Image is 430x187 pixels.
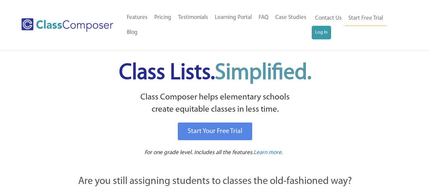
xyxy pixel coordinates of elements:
[175,10,211,25] a: Testimonials
[144,150,254,155] span: For one grade level. Includes all the features.
[215,62,311,84] span: Simplified.
[178,123,252,140] a: Start Your Free Trial
[254,149,283,157] a: Learn more.
[151,10,175,25] a: Pricing
[345,11,386,26] a: Start Free Trial
[123,10,312,40] nav: Header Menu
[254,150,283,155] span: Learn more.
[255,10,272,25] a: FAQ
[21,18,113,32] img: Class Composer
[41,91,390,116] p: Class Composer helps elementary schools create equitable classes in less time.
[119,62,311,84] span: Class Lists.
[211,10,255,25] a: Learning Portal
[123,10,151,25] a: Features
[312,11,345,26] a: Contact Us
[123,25,141,40] a: Blog
[272,10,310,25] a: Case Studies
[312,11,403,39] nav: Header Menu
[312,26,331,39] a: Log In
[188,128,242,135] span: Start Your Free Trial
